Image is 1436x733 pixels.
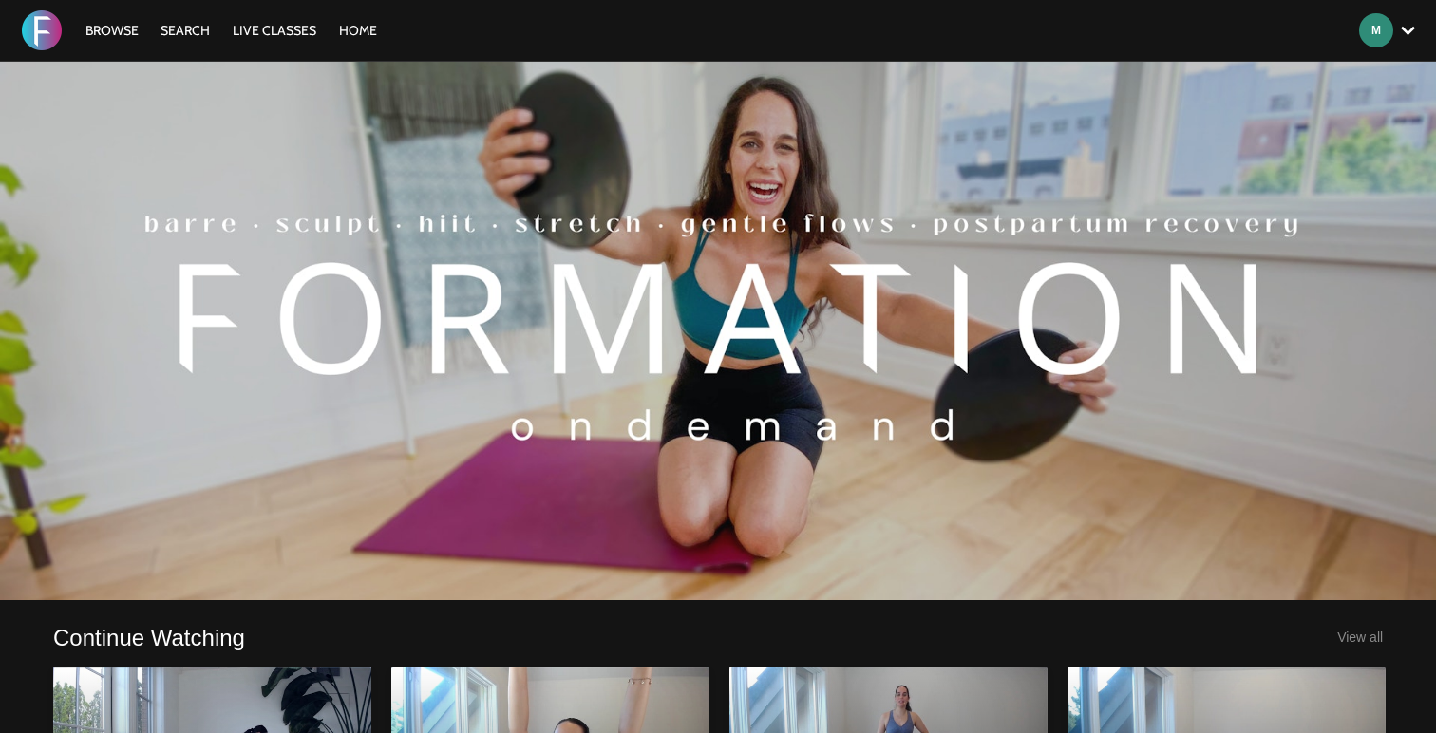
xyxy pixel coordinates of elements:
[53,623,245,652] a: Continue Watching
[1337,630,1383,645] a: View all
[330,22,387,39] a: HOME
[76,21,387,40] nav: Primary
[223,22,326,39] a: LIVE CLASSES
[151,22,219,39] a: Search
[76,22,148,39] a: Browse
[22,10,62,50] img: FORMATION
